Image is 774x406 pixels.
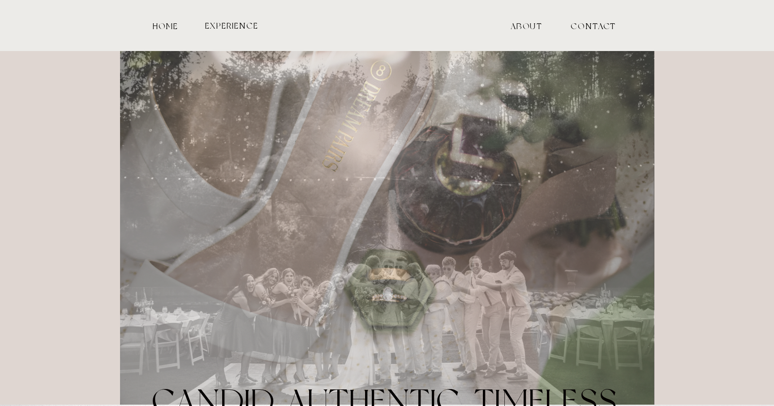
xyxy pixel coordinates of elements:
a: ABOUT [482,21,571,30]
a: experience [204,21,259,30]
a: contact [571,21,601,30]
a: HOME [151,21,180,30]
